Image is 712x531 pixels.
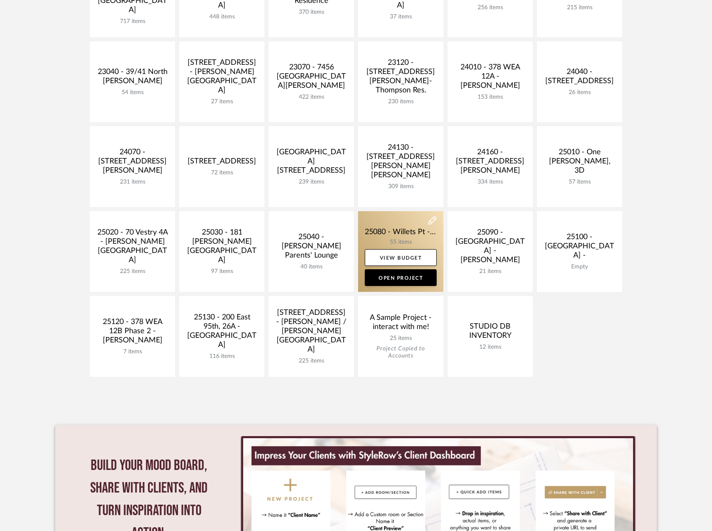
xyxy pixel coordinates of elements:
[365,345,437,360] div: Project Copied to Accounts
[454,63,526,94] div: 24010 - 378 WEA 12A - [PERSON_NAME]
[186,169,258,176] div: 72 items
[97,179,168,186] div: 231 items
[186,228,258,268] div: 25030 - 181 [PERSON_NAME][GEOGRAPHIC_DATA]
[275,263,347,271] div: 40 items
[186,157,258,169] div: [STREET_ADDRESS]
[275,148,347,179] div: [GEOGRAPHIC_DATA][STREET_ADDRESS]
[544,4,615,11] div: 215 items
[365,249,437,266] a: View Budget
[97,67,168,89] div: 23040 - 39/41 North [PERSON_NAME]
[544,179,615,186] div: 57 items
[97,317,168,348] div: 25120 - 378 WEA 12B Phase 2 - [PERSON_NAME]
[275,9,347,16] div: 370 items
[544,89,615,96] div: 26 items
[275,179,347,186] div: 239 items
[97,348,168,355] div: 7 items
[186,353,258,360] div: 116 items
[365,98,437,105] div: 230 items
[365,58,437,98] div: 23120 - [STREET_ADDRESS][PERSON_NAME]-Thompson Res.
[275,63,347,94] div: 23070 - 7456 [GEOGRAPHIC_DATA][PERSON_NAME]
[97,268,168,275] div: 225 items
[365,313,437,335] div: A Sample Project - interact with me!
[97,148,168,179] div: 24070 - [STREET_ADDRESS][PERSON_NAME]
[454,4,526,11] div: 256 items
[365,143,437,183] div: 24130 - [STREET_ADDRESS][PERSON_NAME][PERSON_NAME]
[186,13,258,20] div: 448 items
[186,58,258,98] div: [STREET_ADDRESS] - [PERSON_NAME][GEOGRAPHIC_DATA]
[454,148,526,179] div: 24160 - [STREET_ADDRESS][PERSON_NAME]
[454,344,526,351] div: 12 items
[275,232,347,263] div: 25040 - [PERSON_NAME] Parents' Lounge
[275,308,347,357] div: [STREET_ADDRESS] - [PERSON_NAME] / [PERSON_NAME][GEOGRAPHIC_DATA]
[97,228,168,268] div: 25020 - 70 Vestry 4A - [PERSON_NAME][GEOGRAPHIC_DATA]
[454,179,526,186] div: 334 items
[97,18,168,25] div: 717 items
[186,98,258,105] div: 27 items
[544,148,615,179] div: 25010 - One [PERSON_NAME], 3D
[454,268,526,275] div: 21 items
[454,94,526,101] div: 153 items
[275,94,347,101] div: 422 items
[365,183,437,190] div: 309 items
[365,13,437,20] div: 37 items
[97,89,168,96] div: 54 items
[544,232,615,263] div: 25100 - [GEOGRAPHIC_DATA] -
[186,313,258,353] div: 25130 - 200 East 95th, 26A - [GEOGRAPHIC_DATA]
[544,263,615,271] div: Empty
[365,269,437,286] a: Open Project
[275,357,347,365] div: 225 items
[544,67,615,89] div: 24040 - [STREET_ADDRESS]
[365,335,437,342] div: 25 items
[454,228,526,268] div: 25090 - [GEOGRAPHIC_DATA] - [PERSON_NAME]
[186,268,258,275] div: 97 items
[454,322,526,344] div: STUDIO DB INVENTORY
